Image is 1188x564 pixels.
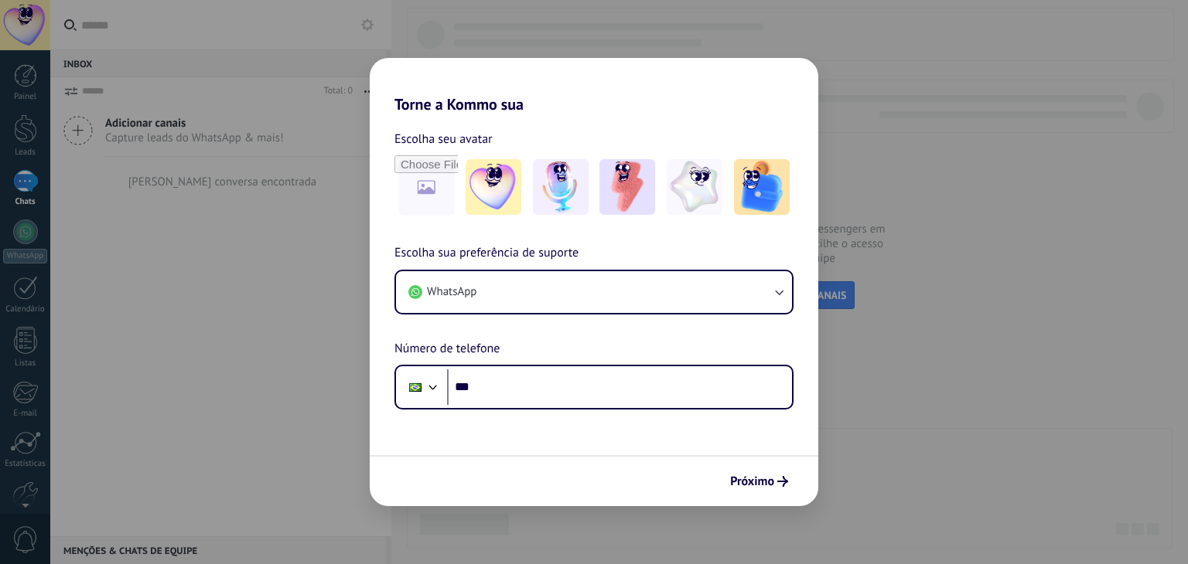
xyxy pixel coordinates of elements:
[394,129,493,149] span: Escolha seu avatar
[599,159,655,215] img: -3.jpeg
[427,284,476,300] span: WhatsApp
[723,468,795,494] button: Próximo
[394,243,579,263] span: Escolha sua preferência de suporte
[394,339,500,359] span: Número de telefone
[667,159,722,215] img: -4.jpeg
[734,159,790,215] img: -5.jpeg
[533,159,589,215] img: -2.jpeg
[401,371,430,403] div: Brazil: + 55
[370,58,818,114] h2: Torne a Kommo sua
[396,271,792,313] button: WhatsApp
[730,476,774,487] span: Próximo
[466,159,521,215] img: -1.jpeg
